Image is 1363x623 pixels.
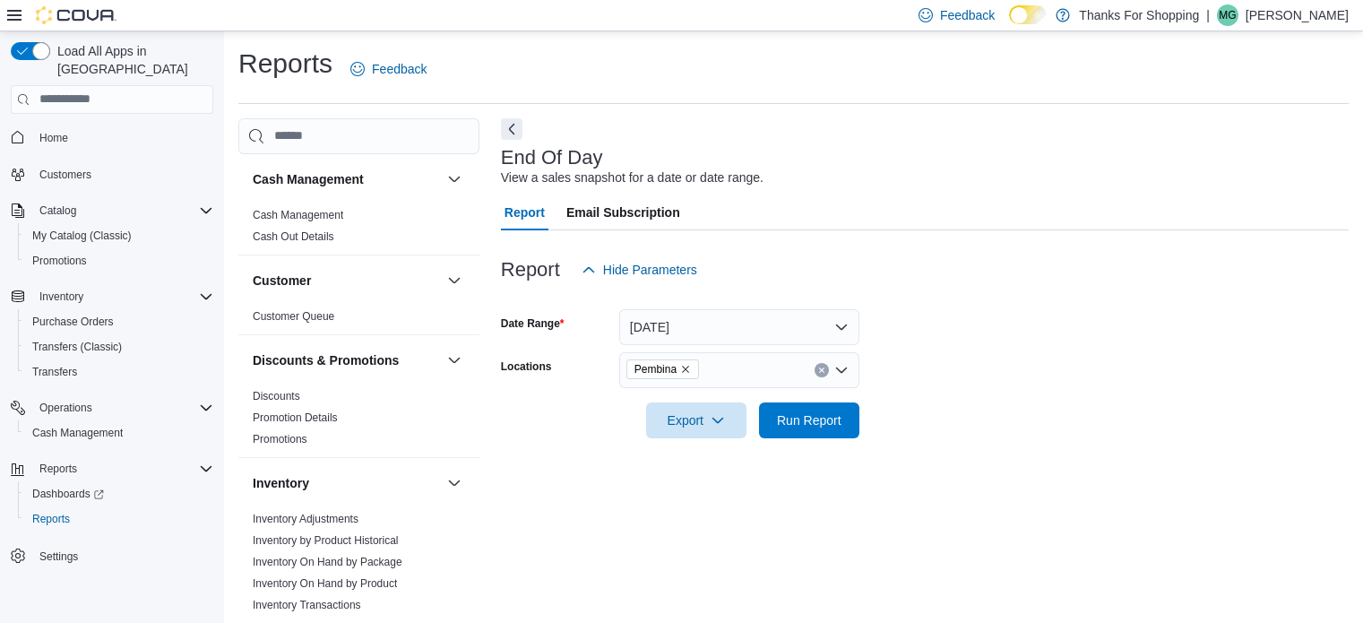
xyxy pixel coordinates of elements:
[834,363,849,377] button: Open list of options
[253,272,311,290] h3: Customer
[253,272,440,290] button: Customer
[238,46,332,82] h1: Reports
[253,209,343,221] a: Cash Management
[39,549,78,564] span: Settings
[253,351,399,369] h3: Discounts & Promotions
[253,577,397,590] a: Inventory On Hand by Product
[25,422,213,444] span: Cash Management
[253,170,364,188] h3: Cash Management
[4,456,220,481] button: Reports
[253,555,402,569] span: Inventory On Hand by Package
[39,401,92,415] span: Operations
[25,336,213,358] span: Transfers (Classic)
[32,340,122,354] span: Transfers (Classic)
[32,544,213,567] span: Settings
[4,284,220,309] button: Inventory
[253,556,402,568] a: Inventory On Hand by Package
[25,250,94,272] a: Promotions
[18,481,220,506] a: Dashboards
[444,472,465,494] button: Inventory
[253,411,338,424] a: Promotion Details
[253,390,300,402] a: Discounts
[18,223,220,248] button: My Catalog (Classic)
[253,576,397,591] span: Inventory On Hand by Product
[32,512,70,526] span: Reports
[444,350,465,371] button: Discounts & Promotions
[253,512,358,526] span: Inventory Adjustments
[238,385,479,457] div: Discounts & Promotions
[39,203,76,218] span: Catalog
[32,200,213,221] span: Catalog
[36,6,116,24] img: Cova
[253,170,440,188] button: Cash Management
[505,195,545,230] span: Report
[815,363,829,377] button: Clear input
[759,402,859,438] button: Run Report
[253,474,440,492] button: Inventory
[253,351,440,369] button: Discounts & Promotions
[32,127,75,149] a: Home
[253,432,307,446] span: Promotions
[25,361,213,383] span: Transfers
[32,254,87,268] span: Promotions
[501,169,763,187] div: View a sales snapshot for a date or date range.
[253,533,399,548] span: Inventory by Product Historical
[25,311,121,333] a: Purchase Orders
[32,426,123,440] span: Cash Management
[253,310,334,323] a: Customer Queue
[4,198,220,223] button: Catalog
[50,42,213,78] span: Load All Apps in [GEOGRAPHIC_DATA]
[39,462,77,476] span: Reports
[501,259,560,281] h3: Report
[18,506,220,532] button: Reports
[18,248,220,273] button: Promotions
[646,402,746,438] button: Export
[25,336,129,358] a: Transfers (Classic)
[18,309,220,334] button: Purchase Orders
[1246,4,1349,26] p: [PERSON_NAME]
[32,458,213,480] span: Reports
[18,359,220,385] button: Transfers
[940,6,995,24] span: Feedback
[253,433,307,446] a: Promotions
[253,208,343,222] span: Cash Management
[39,290,83,304] span: Inventory
[25,250,213,272] span: Promotions
[253,534,399,547] a: Inventory by Product Historical
[32,286,91,307] button: Inventory
[39,131,68,145] span: Home
[253,309,334,324] span: Customer Queue
[444,169,465,190] button: Cash Management
[4,125,220,151] button: Home
[32,315,114,329] span: Purchase Orders
[626,359,699,379] span: Pembina
[11,117,213,616] nav: Complex example
[1079,4,1199,26] p: Thanks For Shopping
[253,513,358,525] a: Inventory Adjustments
[25,422,130,444] a: Cash Management
[1219,4,1236,26] span: MG
[253,230,334,243] a: Cash Out Details
[253,474,309,492] h3: Inventory
[253,389,300,403] span: Discounts
[603,261,697,279] span: Hide Parameters
[32,163,213,186] span: Customers
[32,546,85,567] a: Settings
[634,360,677,378] span: Pembina
[25,225,139,247] a: My Catalog (Classic)
[32,164,99,186] a: Customers
[343,51,434,87] a: Feedback
[1009,24,1010,25] span: Dark Mode
[25,225,213,247] span: My Catalog (Classic)
[777,411,841,429] span: Run Report
[501,359,552,374] label: Locations
[253,411,338,425] span: Promotion Details
[574,252,704,288] button: Hide Parameters
[566,195,680,230] span: Email Subscription
[619,309,859,345] button: [DATE]
[238,306,479,334] div: Customer
[1009,5,1047,24] input: Dark Mode
[444,270,465,291] button: Customer
[32,229,132,243] span: My Catalog (Classic)
[39,168,91,182] span: Customers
